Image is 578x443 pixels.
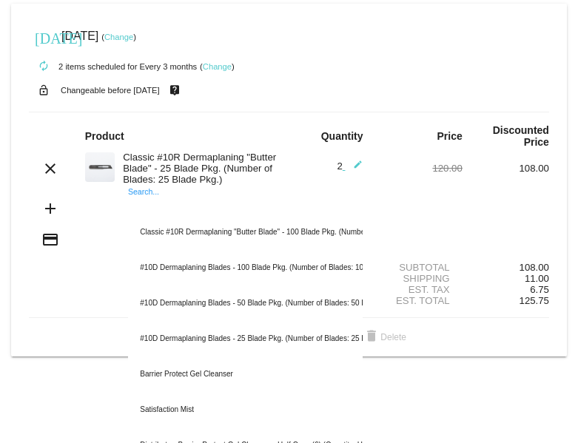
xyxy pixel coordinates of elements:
[128,321,363,356] div: #10D Dermaplaning Blades - 25 Blade Pkg. (Number of Blades: 25 Blade Pkg.)
[41,231,59,248] mat-icon: credit_card
[128,285,363,321] div: #10D Dermaplaning Blades - 50 Blade Pkg. (Number of Blades: 50 Blade Pkg.)
[128,250,363,285] div: #10D Dermaplaning Blades - 100 Blade Pkg. (Number of Blades: 100 Blade Pkg.)
[337,160,363,172] span: 2
[520,295,549,306] span: 125.75
[203,62,232,71] a: Change
[128,392,363,427] div: Satisfaction Mist
[345,160,363,177] mat-icon: edit
[200,62,235,71] small: ( )
[35,28,53,46] mat-icon: [DATE]
[115,152,289,185] div: Classic #10R Dermaplaning "Butter Blade" - 25 Blade Pkg. (Number of Blades: 25 Blade Pkg.)
[128,214,363,250] div: Classic #10R Dermaplaning "Butter Blade" - 100 Blade Pkg. (Number of Blades: 100 Blade Pkg.)
[85,130,124,142] strong: Product
[376,284,463,295] div: Est. Tax
[61,86,160,95] small: Changeable before [DATE]
[41,200,59,217] mat-icon: add
[493,124,549,148] strong: Discounted Price
[376,295,463,306] div: Est. Total
[463,163,549,174] div: 108.00
[525,273,549,284] span: 11.00
[376,273,463,284] div: Shipping
[128,356,363,392] div: Barrier Protect Gel Cleanser
[376,262,463,273] div: Subtotal
[85,152,115,182] img: dermaplanepro-10r-dermaplaning-blade-up-close.png
[101,33,136,41] small: ( )
[530,284,549,295] span: 6.75
[363,328,380,346] mat-icon: delete
[363,332,406,342] span: Delete
[35,81,53,100] mat-icon: lock_open
[41,160,59,177] mat-icon: clear
[29,62,197,71] small: 2 items scheduled for Every 3 months
[35,58,53,75] mat-icon: autorenew
[128,201,363,213] input: Search...
[321,130,363,142] strong: Quantity
[463,262,549,273] div: 108.00
[166,81,184,100] mat-icon: live_help
[376,163,463,174] div: 120.00
[437,130,463,142] strong: Price
[351,324,418,351] button: Delete
[104,33,133,41] a: Change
